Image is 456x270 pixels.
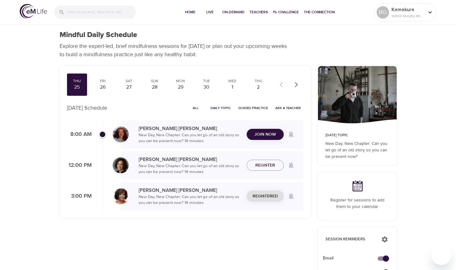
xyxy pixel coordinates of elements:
span: All [188,105,203,111]
div: Tue [199,78,214,84]
img: Cindy2%20031422%20blue%20filter%20hi-res.jpg [113,126,129,142]
input: Find programs, teachers, etc... [67,6,136,19]
p: [DATE] Schedule [67,104,107,112]
p: [DATE] Topic [325,133,389,138]
span: Remind me when a class goes live every Thursday at 12:00 PM [284,158,299,173]
span: Guided Practice [238,105,268,111]
span: On-Demand [222,9,245,15]
div: Thu [251,78,266,84]
button: Join Now [247,129,284,140]
div: 28 [147,84,162,91]
span: Remind me when a class goes live every Thursday at 8:00 AM [284,127,299,142]
iframe: Button to launch messaging window [431,245,451,265]
p: New Day, New Chapter: Can you let go of an old story so you can be present now? · 14 minutes [139,132,242,144]
span: Registered [253,192,278,200]
div: 1 [225,84,240,91]
div: Sun [147,78,162,84]
span: Email [323,255,382,262]
button: Daily Topic [208,103,233,113]
span: Live [203,9,217,15]
div: 25 [69,84,85,91]
span: The Connection [304,9,335,15]
span: 1% Challenge [273,9,299,15]
p: 3:00 PM [67,192,92,200]
button: All [186,103,206,113]
button: Register [247,160,284,171]
button: Guided Practice [236,103,270,113]
span: Teachers [249,9,268,15]
div: 27 [121,84,136,91]
img: logo [20,4,47,19]
span: Daily Topic [211,105,231,111]
span: Join Now [254,131,276,138]
div: Mon [173,78,188,84]
p: [PERSON_NAME] [PERSON_NAME] [139,125,242,132]
p: New Day, New Chapter: Can you let go of an old story so you can be present now? · 14 minutes [139,163,242,175]
span: Remind me when a class goes live every Thursday at 3:00 PM [284,189,299,204]
button: Ask a Teacher [273,103,303,113]
img: Ninette_Hupp-min.jpg [113,157,129,173]
p: New Day, New Chapter: Can you let go of an old story so you can be present now? [325,141,389,160]
span: Register [255,162,275,169]
span: Home [183,9,198,15]
p: 18800 Mindful Minutes [391,13,424,19]
div: 26 [95,84,111,91]
div: Sat [121,78,136,84]
div: 2 [251,84,266,91]
p: Register for sessions to add them to your calendar [325,197,389,210]
p: Session Reminders [325,236,375,243]
p: 8:00 AM [67,130,92,139]
div: Thu [69,78,85,84]
p: [PERSON_NAME] [PERSON_NAME] [139,156,242,163]
div: Fri [95,78,111,84]
div: 29 [173,84,188,91]
p: Kamakura [391,6,424,13]
p: Explore the expert-led, brief mindfulness sessions for [DATE] or plan out your upcoming weeks to ... [60,42,291,59]
span: Ask a Teacher [275,105,301,111]
p: 12:00 PM [67,161,92,170]
img: Janet_Jackson-min.jpg [113,188,129,204]
h1: Mindful Daily Schedule [60,31,137,40]
div: RG [377,6,389,19]
p: New Day, New Chapter: Can you let go of an old story so you can be present now? · 14 minutes [139,194,242,206]
div: Wed [225,78,240,84]
div: 30 [199,84,214,91]
button: Registered [247,191,284,202]
p: [PERSON_NAME] [PERSON_NAME] [139,187,242,194]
